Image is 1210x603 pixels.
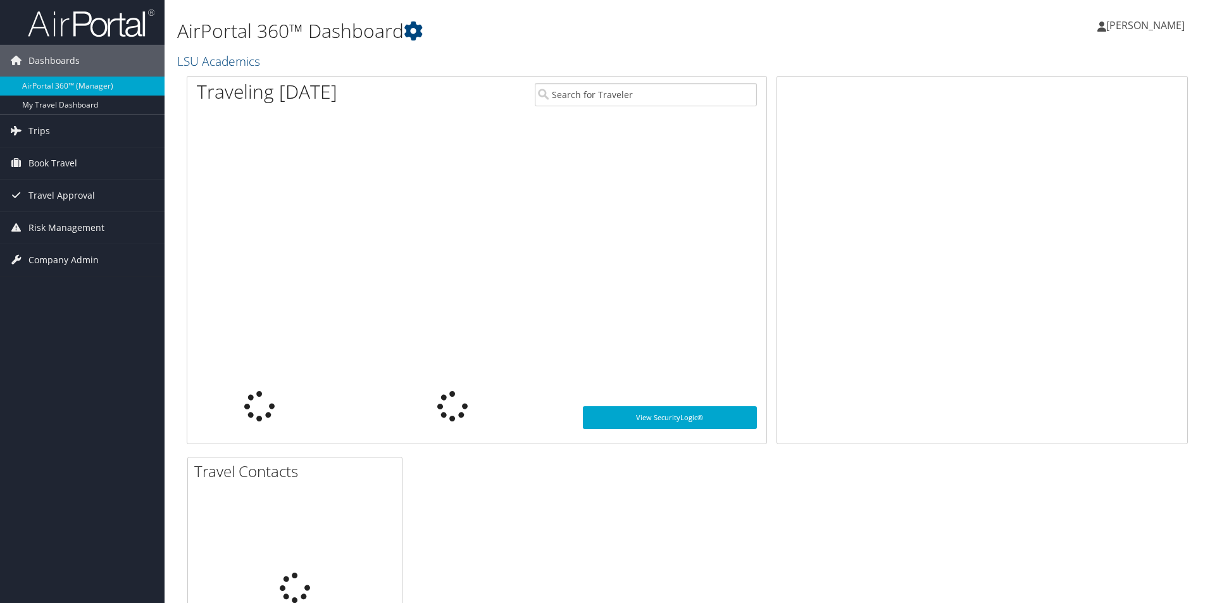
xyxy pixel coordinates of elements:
[177,18,858,44] h1: AirPortal 360™ Dashboard
[177,53,263,70] a: LSU Academics
[28,244,99,276] span: Company Admin
[1097,6,1197,44] a: [PERSON_NAME]
[583,406,757,429] a: View SecurityLogic®
[28,180,95,211] span: Travel Approval
[194,461,402,482] h2: Travel Contacts
[28,45,80,77] span: Dashboards
[28,212,104,244] span: Risk Management
[1106,18,1185,32] span: [PERSON_NAME]
[28,115,50,147] span: Trips
[28,8,154,38] img: airportal-logo.png
[197,78,337,105] h1: Traveling [DATE]
[28,147,77,179] span: Book Travel
[535,83,757,106] input: Search for Traveler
